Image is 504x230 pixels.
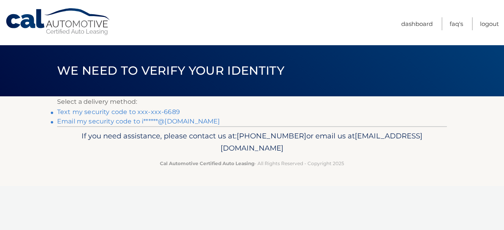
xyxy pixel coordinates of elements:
a: Logout [480,17,499,30]
p: - All Rights Reserved - Copyright 2025 [62,159,442,167]
a: Email my security code to i******@[DOMAIN_NAME] [57,118,220,125]
a: Cal Automotive [5,8,111,36]
a: FAQ's [450,17,463,30]
span: We need to verify your identity [57,63,284,78]
p: If you need assistance, please contact us at: or email us at [62,130,442,155]
a: Dashboard [401,17,433,30]
strong: Cal Automotive Certified Auto Leasing [160,160,254,166]
p: Select a delivery method: [57,96,447,107]
span: [PHONE_NUMBER] [237,131,306,140]
a: Text my security code to xxx-xxx-6689 [57,108,180,116]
